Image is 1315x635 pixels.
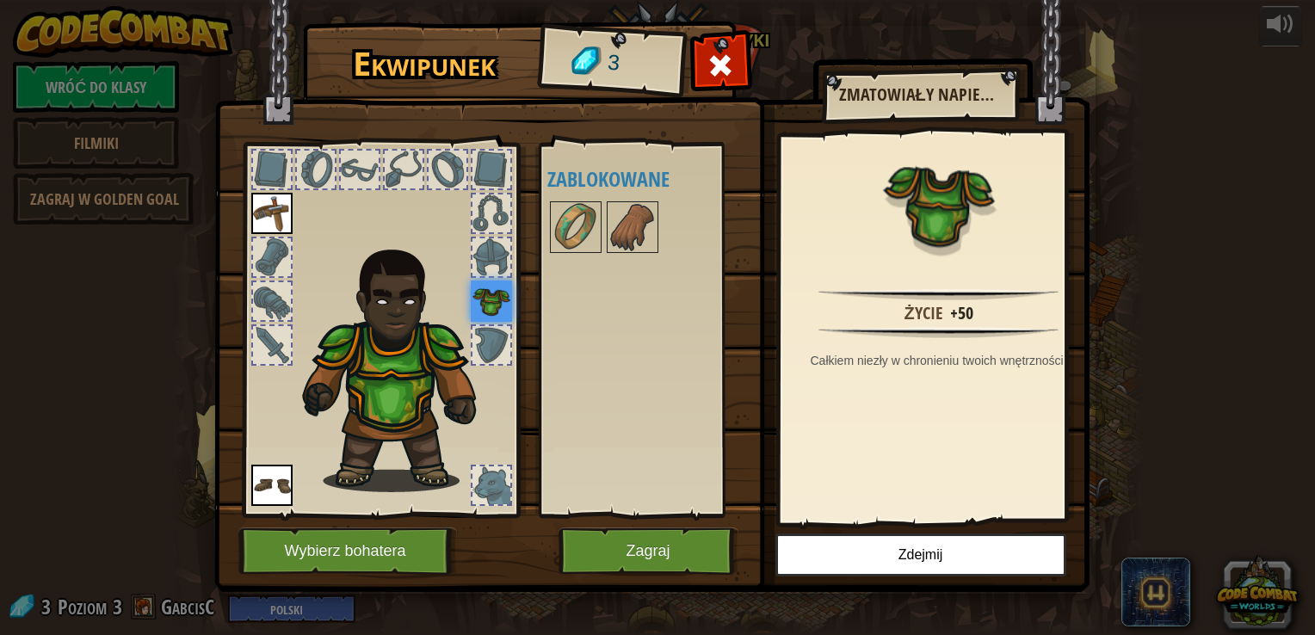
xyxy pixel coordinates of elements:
img: portrait.png [552,203,600,251]
img: hr.png [818,327,1058,338]
button: Wybierz bohatera [238,527,457,575]
img: portrait.png [251,465,293,506]
h4: Zablokowane [547,168,750,190]
h1: Ekwipunek [315,46,534,82]
img: portrait.png [471,281,512,322]
button: Zdejmij [775,533,1066,576]
button: Zagraj [559,527,738,575]
div: Życie [904,301,942,326]
img: portrait.png [608,203,657,251]
h2: Zmatowiały Napierśnik z Brązu [839,85,1001,104]
img: portrait.png [251,193,293,234]
span: 3 [606,47,620,79]
div: +50 [950,301,973,326]
img: portrait.png [883,148,995,260]
img: Gordon_Stalwart_Hair.png [294,240,507,492]
div: Całkiem niezły w chronieniu twoich wnętrzności [811,352,1076,369]
img: hr.png [818,289,1058,300]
